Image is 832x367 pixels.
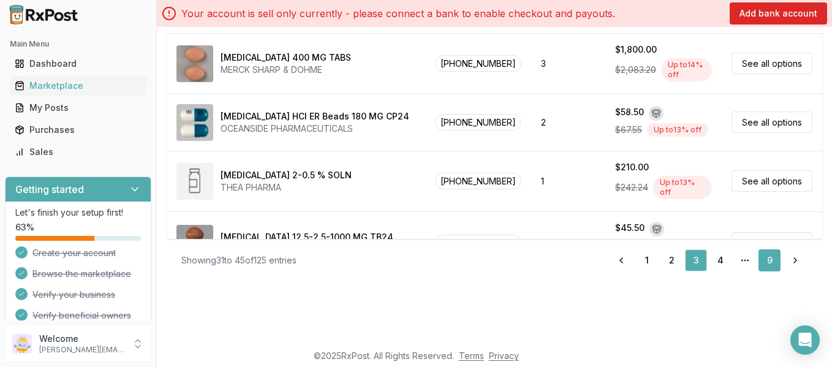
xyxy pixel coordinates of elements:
[790,325,820,355] div: Open Intercom Messenger
[176,163,213,200] img: Cosopt 2-0.5 % SOLN
[221,181,352,194] div: THEA PHARMA
[609,249,633,271] a: Go to previous page
[221,123,409,135] div: OCEANSIDE PHARMACEUTICALS
[732,53,812,74] a: See all options
[709,249,732,271] a: 4
[435,114,521,131] span: [PHONE_NUMBER]
[615,44,657,56] div: $1,800.00
[32,289,115,301] span: Verify your business
[176,104,213,141] img: dilTIAZem HCl ER Beads 180 MG CP24
[615,222,645,236] div: $45.50
[654,239,712,262] div: Up to 13 % off
[661,58,712,81] div: Up to 14 % off
[531,211,605,274] td: 2
[730,2,827,25] button: Add bank account
[435,173,521,189] span: [PHONE_NUMBER]
[181,6,615,21] p: Your account is sell only currently - please connect a bank to enable checkout and payouts.
[531,94,605,151] td: 2
[15,221,34,233] span: 63 %
[12,334,32,354] img: User avatar
[10,75,146,97] a: Marketplace
[39,345,124,355] p: [PERSON_NAME][EMAIL_ADDRESS][DOMAIN_NAME]
[221,231,393,243] div: [MEDICAL_DATA] 12.5-2.5-1000 MG TB24
[489,350,519,361] a: Privacy
[15,80,142,92] div: Marketplace
[32,247,116,259] span: Create your account
[660,249,683,271] a: 2
[647,123,708,137] div: Up to 13 % off
[615,64,656,76] span: $2,083.20
[732,112,812,133] a: See all options
[636,249,658,271] a: 1
[615,181,648,194] span: $242.24
[15,58,142,70] div: Dashboard
[10,97,146,119] a: My Posts
[176,225,213,262] img: Trijardy XR 12.5-2.5-1000 MG TB24
[10,53,146,75] a: Dashboard
[15,124,142,136] div: Purchases
[221,169,352,181] div: [MEDICAL_DATA] 2-0.5 % SOLN
[15,182,84,197] h3: Getting started
[176,45,213,82] img: Isentress 400 MG TABS
[685,249,707,271] a: 3
[221,64,351,76] div: MERCK SHARP & DOHME
[732,170,812,192] a: See all options
[15,102,142,114] div: My Posts
[39,333,124,345] p: Welcome
[758,249,781,271] a: 9
[732,232,812,254] a: See all options
[5,142,151,162] button: Sales
[10,39,146,49] h2: Main Menu
[435,55,521,72] span: [PHONE_NUMBER]
[10,141,146,163] a: Sales
[783,249,807,271] a: Go to next page
[5,98,151,118] button: My Posts
[653,176,712,199] div: Up to 13 % off
[15,206,141,219] p: Let's finish your setup first!
[5,120,151,140] button: Purchases
[15,146,142,158] div: Sales
[32,268,131,280] span: Browse the marketplace
[435,235,521,251] span: [PHONE_NUMBER]
[221,51,351,64] div: [MEDICAL_DATA] 400 MG TABS
[5,76,151,96] button: Marketplace
[609,249,807,271] nav: pagination
[615,161,649,173] div: $210.00
[32,309,131,322] span: Verify beneficial owners
[181,254,297,267] div: Showing 31 to 45 of 125 entries
[615,106,644,121] div: $58.50
[221,110,409,123] div: [MEDICAL_DATA] HCl ER Beads 180 MG CP24
[5,5,83,25] img: RxPost Logo
[5,54,151,74] button: Dashboard
[459,350,484,361] a: Terms
[10,119,146,141] a: Purchases
[615,124,642,136] span: $67.55
[531,33,605,94] td: 3
[531,151,605,211] td: 1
